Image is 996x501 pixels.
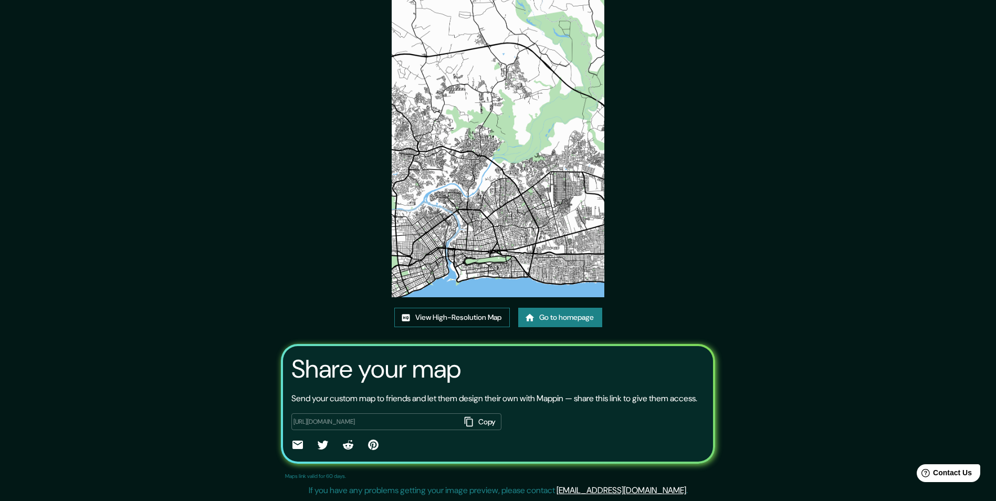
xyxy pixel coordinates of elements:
a: Go to homepage [518,308,602,327]
p: Send your custom map to friends and let them design their own with Mappin — share this link to gi... [291,392,697,405]
iframe: Help widget launcher [903,460,984,489]
a: View High-Resolution Map [394,308,510,327]
p: Maps link valid for 60 days. [285,472,346,480]
a: [EMAIL_ADDRESS][DOMAIN_NAME] [557,485,686,496]
button: Copy [460,413,501,431]
p: If you have any problems getting your image preview, please contact . [309,484,688,497]
h3: Share your map [291,354,461,384]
